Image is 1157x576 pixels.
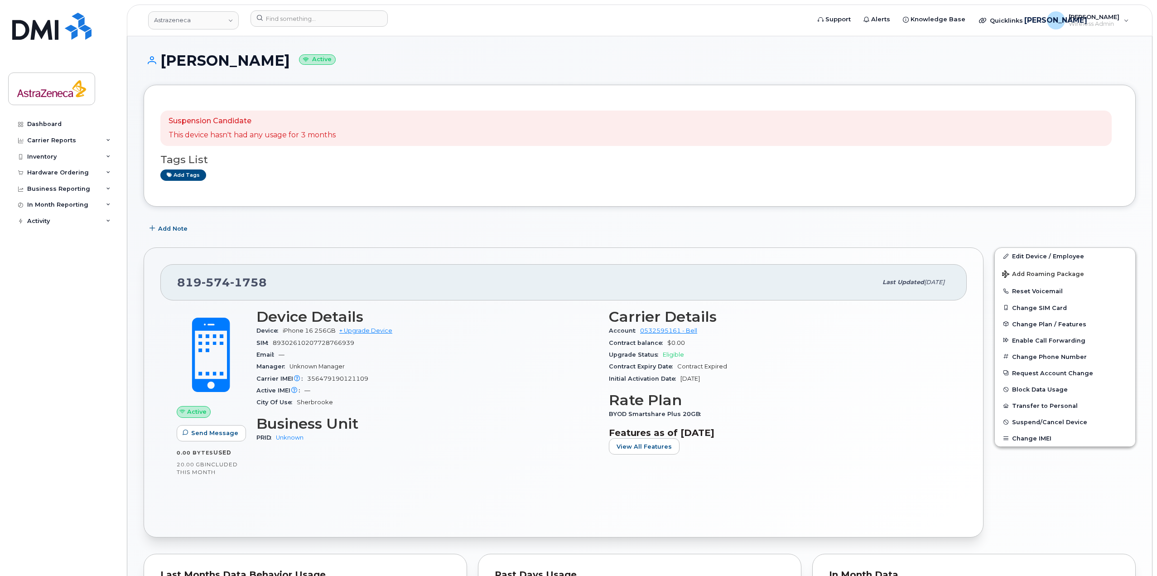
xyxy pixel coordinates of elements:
span: Manager [256,363,289,370]
span: Contract Expiry Date [609,363,677,370]
span: PRID [256,434,276,441]
a: Edit Device / Employee [995,248,1135,264]
span: used [213,449,231,456]
button: View All Features [609,438,680,455]
span: Change Plan / Features [1012,320,1086,327]
span: Carrier IMEI [256,375,307,382]
span: 1758 [230,276,267,289]
span: — [279,351,284,358]
span: — [304,387,310,394]
span: Suspend/Cancel Device [1012,419,1087,426]
span: Add Roaming Package [1002,271,1084,279]
button: Suspend/Cancel Device [995,414,1135,430]
span: Upgrade Status [609,351,663,358]
span: Contract balance [609,339,667,346]
span: Email [256,351,279,358]
span: [DATE] [924,279,945,286]
span: iPhone 16 256GB [283,327,336,334]
span: Eligible [663,351,684,358]
span: City Of Use [256,399,297,406]
span: Active [187,407,207,416]
h3: Rate Plan [609,392,950,408]
span: $0.00 [667,339,685,346]
p: Suspension Candidate [169,116,336,126]
a: Add tags [160,169,206,181]
h3: Carrier Details [609,309,950,325]
span: 89302610207728766939 [273,339,354,346]
span: 356479190121109 [307,375,368,382]
span: 574 [202,276,230,289]
small: Active [299,54,336,65]
button: Reset Voicemail [995,283,1135,299]
h3: Device Details [256,309,598,325]
button: Block Data Usage [995,381,1135,397]
span: Device [256,327,283,334]
h3: Business Unit [256,416,598,432]
span: Contract Expired [677,363,727,370]
button: Add Roaming Package [995,264,1135,283]
span: Enable Call Forwarding [1012,337,1085,344]
span: BYOD Smartshare Plus 20GB [609,411,705,417]
span: Add Note [158,224,188,233]
button: Change Phone Number [995,349,1135,365]
a: Unknown [276,434,304,441]
button: Transfer to Personal [995,397,1135,414]
button: Send Message [177,425,246,441]
a: 0532595161 - Bell [640,327,697,334]
button: Request Account Change [995,365,1135,381]
h1: [PERSON_NAME] [144,53,1136,68]
span: 0.00 Bytes [177,450,213,456]
h3: Tags List [160,154,1119,165]
button: Change Plan / Features [995,316,1135,332]
span: Sherbrooke [297,399,333,406]
button: Add Note [144,220,195,237]
button: Change IMEI [995,430,1135,446]
button: Enable Call Forwarding [995,332,1135,349]
a: + Upgrade Device [339,327,392,334]
span: Active IMEI [256,387,304,394]
span: included this month [177,461,238,476]
h3: Features as of [DATE] [609,427,950,438]
span: 819 [177,276,267,289]
span: Unknown Manager [289,363,345,370]
span: View All Features [617,442,672,451]
span: Last updated [882,279,924,286]
span: 20.00 GB [177,461,205,468]
span: Initial Activation Date [609,375,680,382]
p: This device hasn't had any usage for 3 months [169,130,336,140]
span: Account [609,327,640,334]
span: Send Message [191,429,238,437]
button: Change SIM Card [995,300,1135,316]
span: SIM [256,339,273,346]
span: [DATE] [680,375,700,382]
